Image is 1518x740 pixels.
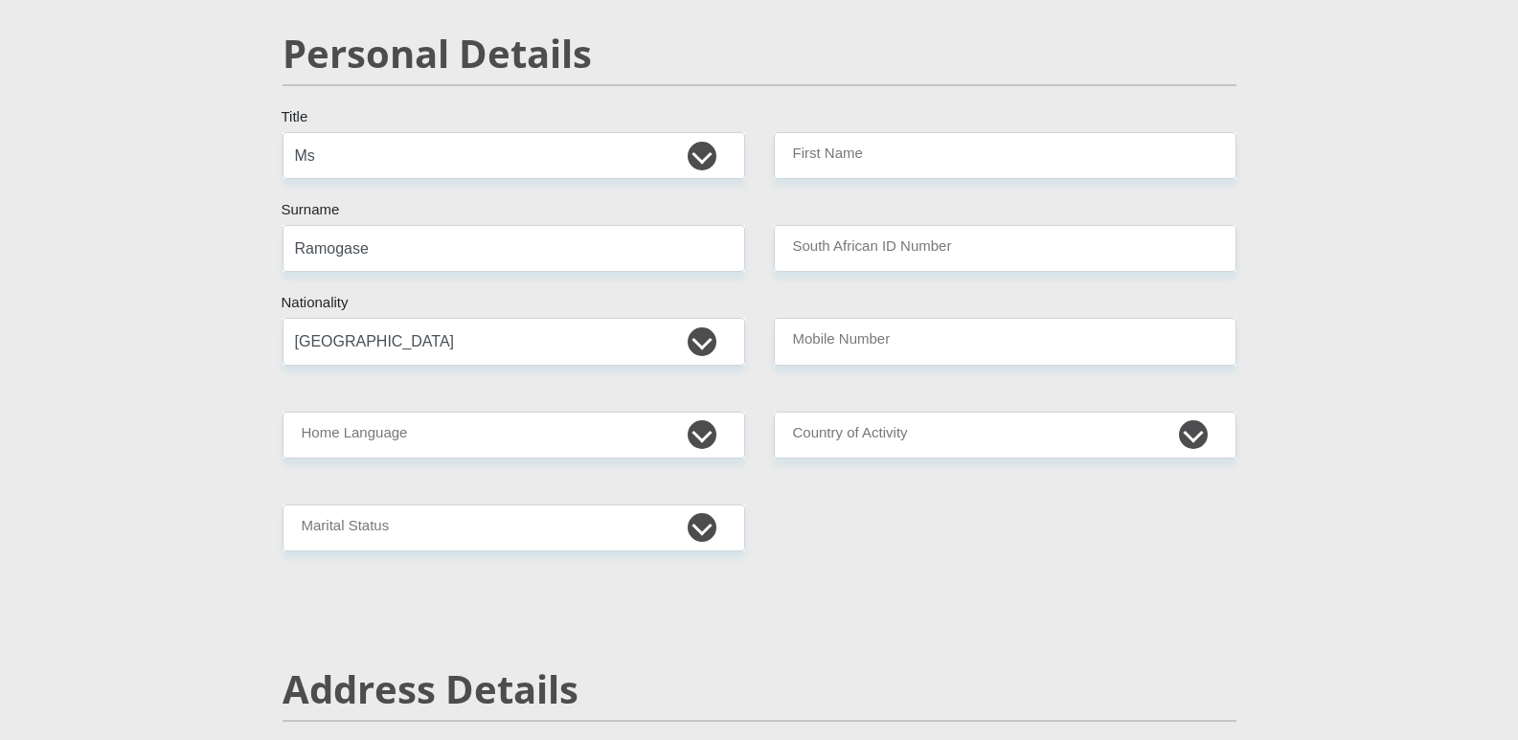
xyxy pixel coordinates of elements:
h2: Address Details [283,666,1236,712]
input: First Name [774,132,1236,179]
input: ID Number [774,225,1236,272]
input: Contact Number [774,318,1236,365]
h2: Personal Details [283,31,1236,77]
input: Surname [283,225,745,272]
